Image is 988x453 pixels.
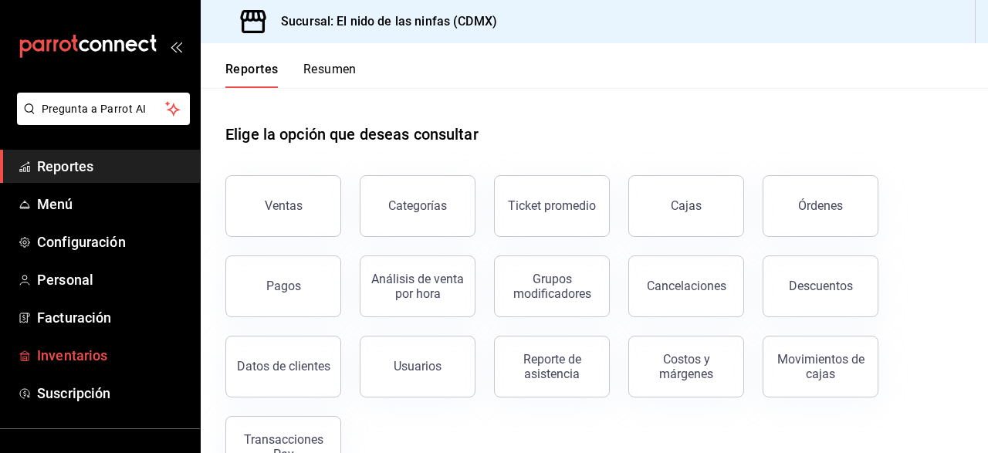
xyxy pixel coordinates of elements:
button: Cancelaciones [628,255,744,317]
div: Categorías [388,198,447,213]
div: Análisis de venta por hora [370,272,465,301]
h3: Sucursal: El nido de las ninfas (CDMX) [269,12,497,31]
div: Grupos modificadores [504,272,600,301]
button: Movimientos de cajas [763,336,878,397]
span: Menú [37,194,188,215]
button: Ticket promedio [494,175,610,237]
button: Reportes [225,62,279,88]
button: Cajas [628,175,744,237]
div: Ticket promedio [508,198,596,213]
button: Resumen [303,62,357,88]
div: Movimientos de cajas [773,352,868,381]
button: Reporte de asistencia [494,336,610,397]
button: Análisis de venta por hora [360,255,475,317]
button: open_drawer_menu [170,40,182,52]
h1: Elige la opción que deseas consultar [225,123,479,146]
div: Cancelaciones [647,279,726,293]
button: Datos de clientes [225,336,341,397]
span: Inventarios [37,345,188,366]
div: Usuarios [394,359,442,374]
span: Pregunta a Parrot AI [42,101,166,117]
button: Órdenes [763,175,878,237]
div: navigation tabs [225,62,357,88]
button: Pagos [225,255,341,317]
span: Facturación [37,307,188,328]
button: Usuarios [360,336,475,397]
button: Categorías [360,175,475,237]
div: Cajas [671,198,702,213]
span: Personal [37,269,188,290]
span: Configuración [37,232,188,252]
div: Descuentos [789,279,853,293]
div: Ventas [265,198,303,213]
span: Suscripción [37,383,188,404]
div: Reporte de asistencia [504,352,600,381]
button: Ventas [225,175,341,237]
button: Descuentos [763,255,878,317]
div: Órdenes [798,198,843,213]
div: Pagos [266,279,301,293]
div: Costos y márgenes [638,352,734,381]
a: Pregunta a Parrot AI [11,112,190,128]
button: Grupos modificadores [494,255,610,317]
button: Pregunta a Parrot AI [17,93,190,125]
button: Costos y márgenes [628,336,744,397]
span: Reportes [37,156,188,177]
div: Datos de clientes [237,359,330,374]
